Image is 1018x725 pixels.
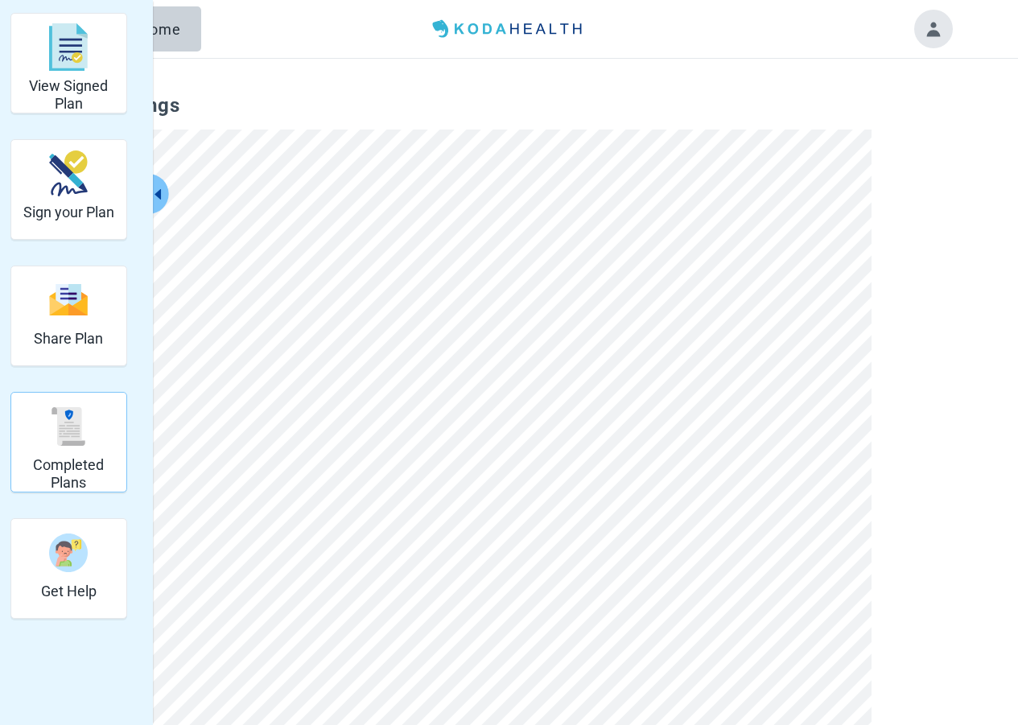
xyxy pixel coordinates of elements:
img: svg%3e [49,407,88,446]
img: person-question-x68TBcxA.svg [49,533,88,572]
img: svg%3e [49,23,88,72]
img: make_plan_official-CpYJDfBD.svg [49,150,88,196]
h2: Share Plan [34,330,103,348]
h2: Get Help [41,583,97,600]
img: svg%3e [49,282,88,317]
button: Toggle account menu [914,10,953,48]
span: caret-left [150,187,165,202]
div: View Signed Plan [10,13,127,113]
div: Share Plan [10,266,127,366]
button: Collapse menu [148,174,168,214]
span: Settings [102,94,917,130]
div: Completed Plans [10,392,127,492]
div: Sign your Plan [10,139,127,240]
h2: Completed Plans [18,456,120,491]
img: Koda Health [426,16,591,42]
div: Get Help [10,518,127,619]
h2: View Signed Plan [18,77,120,112]
h2: Sign your Plan [23,204,114,221]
